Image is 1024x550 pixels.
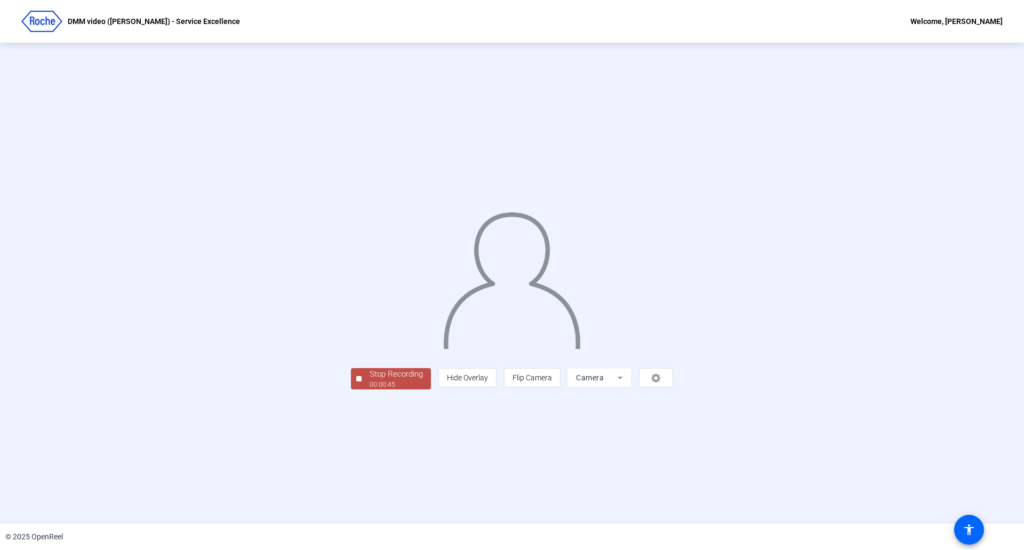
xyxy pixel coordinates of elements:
img: overlay [442,204,581,349]
button: Stop Recording00:00:45 [351,368,431,390]
p: DMM video ([PERSON_NAME]) - Service Excellence [68,15,240,28]
mat-icon: accessibility [963,523,975,536]
span: Flip Camera [513,373,552,382]
span: Hide Overlay [447,373,488,382]
div: Welcome, [PERSON_NAME] [910,15,1003,28]
img: OpenReel logo [21,11,62,32]
div: 00:00:45 [370,380,423,389]
button: Flip Camera [504,368,561,387]
div: © 2025 OpenReel [5,531,63,543]
div: Stop Recording [370,368,423,380]
button: Hide Overlay [438,368,497,387]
